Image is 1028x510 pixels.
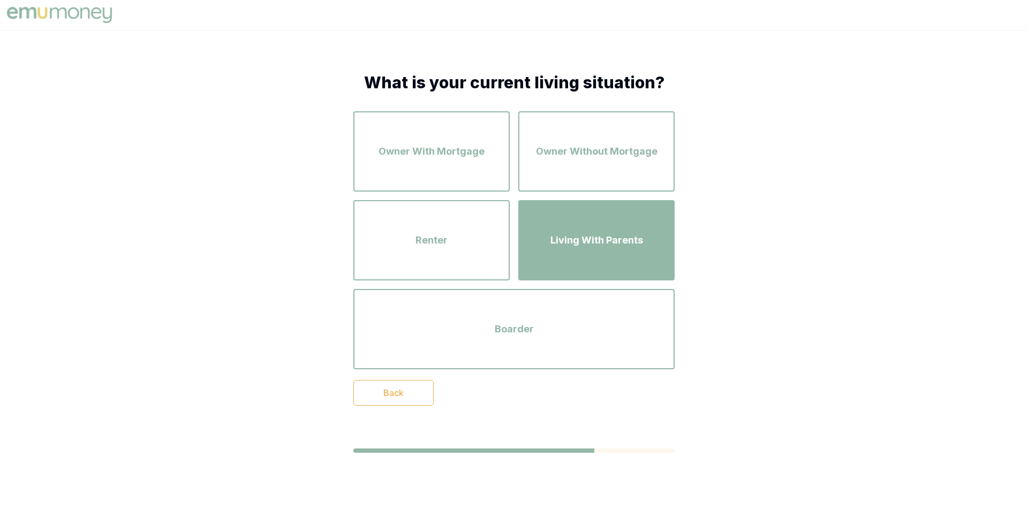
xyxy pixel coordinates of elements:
span: Owner With Mortgage [379,144,485,159]
span: Owner Without Mortgage [536,144,657,159]
button: Owner With Mortgage [353,111,510,192]
h1: What is your current living situation? [353,73,675,92]
button: Back [353,380,434,406]
button: Owner Without Mortgage [518,111,675,192]
button: Living With Parents [518,200,675,280]
span: Boarder [495,322,534,337]
button: Boarder [353,289,675,369]
span: Living With Parents [550,233,643,248]
span: Renter [415,233,448,248]
img: Emu Money [4,4,115,26]
button: Renter [353,200,510,280]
